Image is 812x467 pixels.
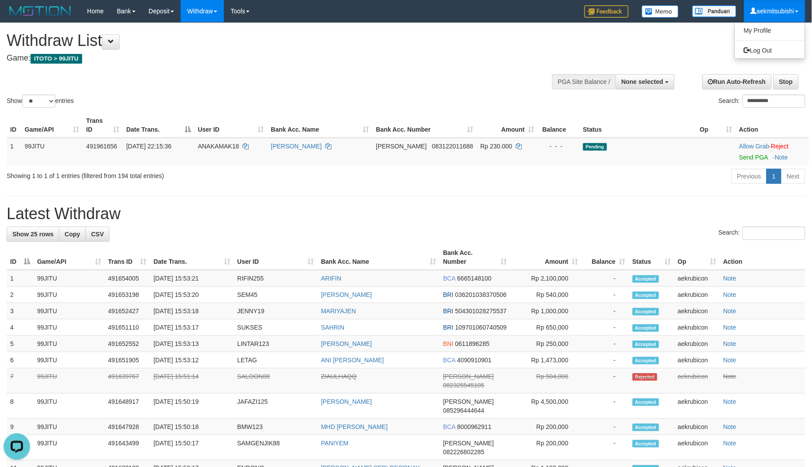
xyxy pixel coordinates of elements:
[633,440,659,448] span: Accepted
[774,74,799,89] a: Stop
[457,357,492,364] span: Copy 4090910901 to clipboard
[511,435,582,460] td: Rp 200,000
[4,4,30,30] button: Open LiveChat chat widget
[511,419,582,435] td: Rp 200,000
[720,245,805,270] th: Action
[321,324,345,331] a: SAHRIN
[582,394,629,419] td: -
[150,419,234,435] td: [DATE] 15:50:18
[735,45,805,56] a: Log Out
[7,287,34,303] td: 2
[582,435,629,460] td: -
[724,373,737,380] a: Note
[150,245,234,270] th: Date Trans.: activate to sort column ascending
[372,113,477,138] th: Bank Acc. Number: activate to sort column ascending
[743,227,805,240] input: Search:
[65,231,80,238] span: Copy
[150,319,234,336] td: [DATE] 15:53:17
[633,373,657,381] span: Rejected
[7,303,34,319] td: 3
[34,319,105,336] td: 99JITU
[633,357,659,364] span: Accepted
[455,308,507,315] span: Copy 504301028275537 to clipboard
[234,435,318,460] td: SAMGENJIK88
[538,113,580,138] th: Balance
[443,340,453,347] span: BNI
[12,231,53,238] span: Show 25 rows
[582,419,629,435] td: -
[150,352,234,368] td: [DATE] 15:53:12
[7,336,34,352] td: 5
[552,74,616,89] div: PGA Site Balance /
[150,394,234,419] td: [DATE] 15:50:19
[582,336,629,352] td: -
[511,394,582,419] td: Rp 4,500,000
[267,113,372,138] th: Bank Acc. Name: activate to sort column ascending
[633,292,659,299] span: Accepted
[582,352,629,368] td: -
[7,113,21,138] th: ID
[675,352,720,368] td: aekrubicon
[457,275,492,282] span: Copy 6665148100 to clipboard
[455,340,489,347] span: Copy 0611896285 to clipboard
[321,340,372,347] a: [PERSON_NAME]
[85,227,110,242] a: CSV
[443,324,453,331] span: BRI
[739,143,771,150] span: ·
[735,25,805,36] a: My Profile
[150,303,234,319] td: [DATE] 15:53:18
[675,419,720,435] td: aekrubicon
[629,245,675,270] th: Status: activate to sort column ascending
[511,368,582,394] td: Rp 504,000
[34,435,105,460] td: 99JITU
[7,419,34,435] td: 9
[675,336,720,352] td: aekrubicon
[234,336,318,352] td: LINTAR123
[675,270,720,287] td: aekrubicon
[675,394,720,419] td: aekrubicon
[198,143,239,150] span: ANAKAMAK18
[234,394,318,419] td: JAFAZI125
[702,74,772,89] a: Run Auto-Refresh
[7,95,74,108] label: Show entries
[83,113,123,138] th: Trans ID: activate to sort column ascending
[675,368,720,394] td: aekrubicon
[234,245,318,270] th: User ID: activate to sort column ascending
[582,287,629,303] td: -
[7,205,805,223] h1: Latest Withdraw
[771,143,789,150] a: Reject
[633,399,659,406] span: Accepted
[480,143,512,150] span: Rp 230.000
[582,270,629,287] td: -
[150,435,234,460] td: [DATE] 15:50:17
[724,423,737,430] a: Note
[30,54,82,64] span: ITOTO > 99JITU
[511,352,582,368] td: Rp 1,473,000
[622,78,664,85] span: None selected
[105,435,150,460] td: 491643499
[697,113,736,138] th: Op: activate to sort column ascending
[7,394,34,419] td: 8
[34,245,105,270] th: Game/API: activate to sort column ascending
[7,245,34,270] th: ID: activate to sort column descending
[34,270,105,287] td: 99JITU
[321,308,356,315] a: MARIYAJEN
[7,138,21,165] td: 1
[633,308,659,315] span: Accepted
[22,95,55,108] select: Showentries
[7,270,34,287] td: 1
[724,440,737,447] a: Note
[724,398,737,405] a: Note
[633,324,659,332] span: Accepted
[432,143,473,150] span: Copy 083122011688 to clipboard
[580,113,697,138] th: Status
[321,275,341,282] a: ARIFIN
[633,275,659,283] span: Accepted
[511,319,582,336] td: Rp 650,000
[724,357,737,364] a: Note
[105,368,150,394] td: 491639767
[443,373,494,380] span: [PERSON_NAME]
[234,352,318,368] td: LETAG
[511,245,582,270] th: Amount: activate to sort column ascending
[105,319,150,336] td: 491651110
